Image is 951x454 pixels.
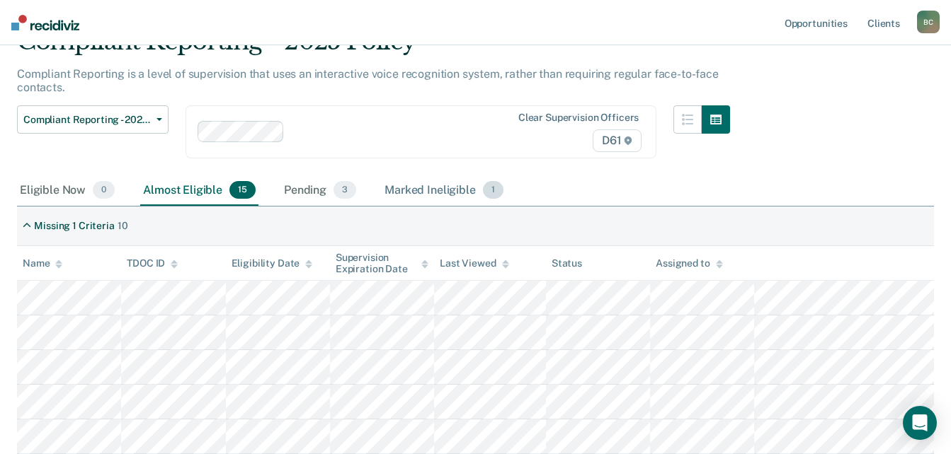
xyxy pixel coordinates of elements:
[334,181,356,199] span: 3
[382,175,506,206] div: Marked Ineligible1
[336,252,428,276] div: Supervision Expiration Date
[93,181,115,199] span: 0
[483,181,503,199] span: 1
[232,257,313,269] div: Eligibility Date
[127,257,178,269] div: TDOC ID
[552,257,582,269] div: Status
[23,257,62,269] div: Name
[229,181,256,199] span: 15
[903,406,937,440] div: Open Intercom Messenger
[17,214,133,238] div: Missing 1 Criteria10
[34,220,114,232] div: Missing 1 Criteria
[17,67,719,94] p: Compliant Reporting is a level of supervision that uses an interactive voice recognition system, ...
[140,175,258,206] div: Almost Eligible15
[17,27,730,67] div: Compliant Reporting - 2025 Policy
[593,129,642,152] span: D61
[917,11,940,33] div: B C
[440,257,508,269] div: Last Viewed
[17,175,118,206] div: Eligible Now0
[23,114,151,126] span: Compliant Reporting - 2025 Policy
[917,11,940,33] button: BC
[518,112,639,124] div: Clear supervision officers
[118,220,128,232] div: 10
[11,15,79,30] img: Recidiviz
[17,105,169,134] button: Compliant Reporting - 2025 Policy
[281,175,359,206] div: Pending3
[656,257,722,269] div: Assigned to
